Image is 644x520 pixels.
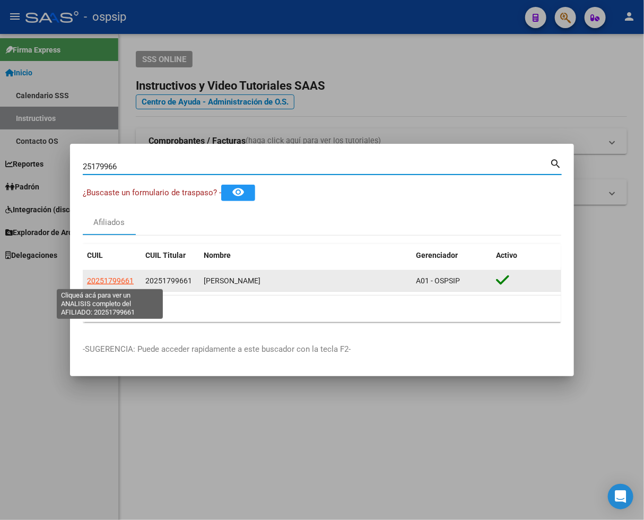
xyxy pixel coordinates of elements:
[416,276,460,285] span: A01 - OSPSIP
[496,251,517,259] span: Activo
[83,296,561,322] div: 1 total
[204,251,231,259] span: Nombre
[204,275,407,287] div: [PERSON_NAME]
[145,276,192,285] span: 20251799661
[199,244,412,267] datatable-header-cell: Nombre
[145,251,186,259] span: CUIL Titular
[492,244,561,267] datatable-header-cell: Activo
[416,251,458,259] span: Gerenciador
[87,276,134,285] span: 20251799661
[608,484,633,509] div: Open Intercom Messenger
[94,216,125,229] div: Afiliados
[550,157,562,169] mat-icon: search
[83,244,141,267] datatable-header-cell: CUIL
[141,244,199,267] datatable-header-cell: CUIL Titular
[87,251,103,259] span: CUIL
[232,186,245,198] mat-icon: remove_red_eye
[412,244,492,267] datatable-header-cell: Gerenciador
[83,343,561,356] p: -SUGERENCIA: Puede acceder rapidamente a este buscador con la tecla F2-
[83,188,221,197] span: ¿Buscaste un formulario de traspaso? -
